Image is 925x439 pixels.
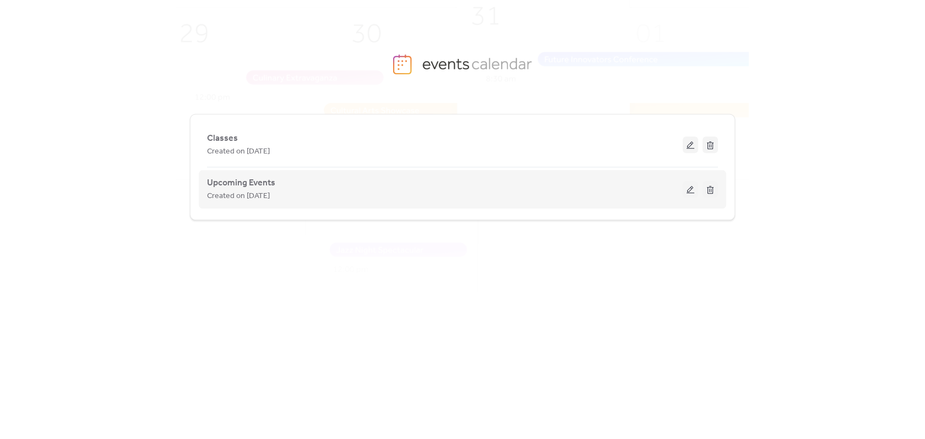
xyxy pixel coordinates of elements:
[207,145,270,158] span: Created on [DATE]
[207,177,275,190] span: Upcoming Events
[207,190,270,203] span: Created on [DATE]
[207,132,238,145] span: Classes
[207,135,238,141] a: Classes
[207,180,275,186] a: Upcoming Events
